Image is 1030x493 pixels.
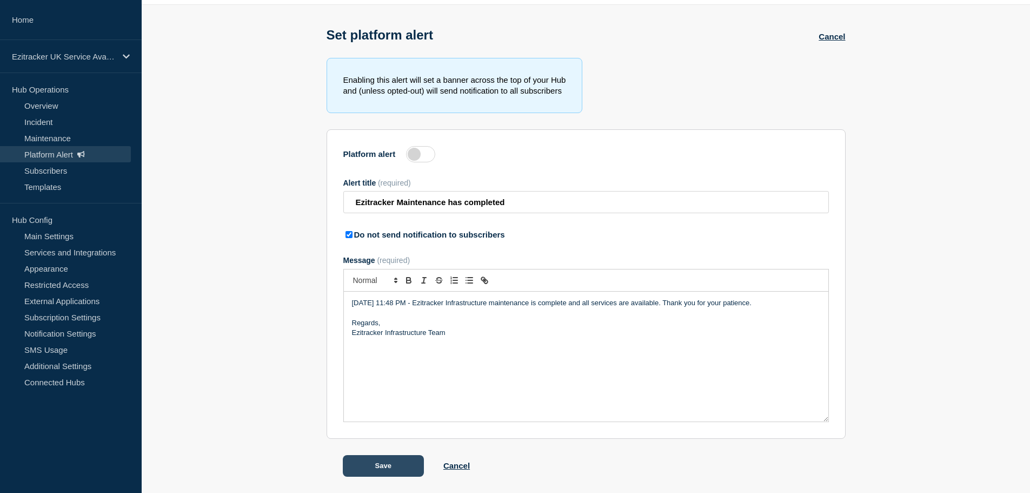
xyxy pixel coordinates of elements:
button: Toggle bold text [401,274,416,287]
p: [DATE] 11:48 PM - Ezitracker Infrastructure maintenance is complete and all services are availabl... [352,298,820,308]
input: Alert title [343,191,829,213]
button: Toggle italic text [416,274,431,287]
span: (required) [377,256,410,265]
span: Font size [348,274,401,287]
h1: Set platform alert [327,28,433,43]
a: Cancel [443,461,470,470]
a: Cancel [819,32,845,41]
div: Message [343,256,829,265]
p: Ezitracker UK Service Availability [12,52,116,61]
button: Toggle ordered list [447,274,462,287]
button: Toggle link [477,274,492,287]
button: Toggle bulleted list [462,274,477,287]
p: Regards, [352,318,820,328]
p: Ezitracker Infrastructure Team [352,328,820,338]
div: Message [344,292,828,422]
label: Platform alert [343,149,396,159]
button: Save [343,455,424,477]
input: Do not send notification to subscribers [345,231,353,238]
span: (required) [378,179,411,187]
div: Enabling this alert will set a banner across the top of your Hub and (unless opted-out) will send... [327,58,583,113]
label: Do not send notification to subscribers [354,230,505,239]
div: Alert title [343,179,829,187]
button: Toggle strikethrough text [431,274,447,287]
